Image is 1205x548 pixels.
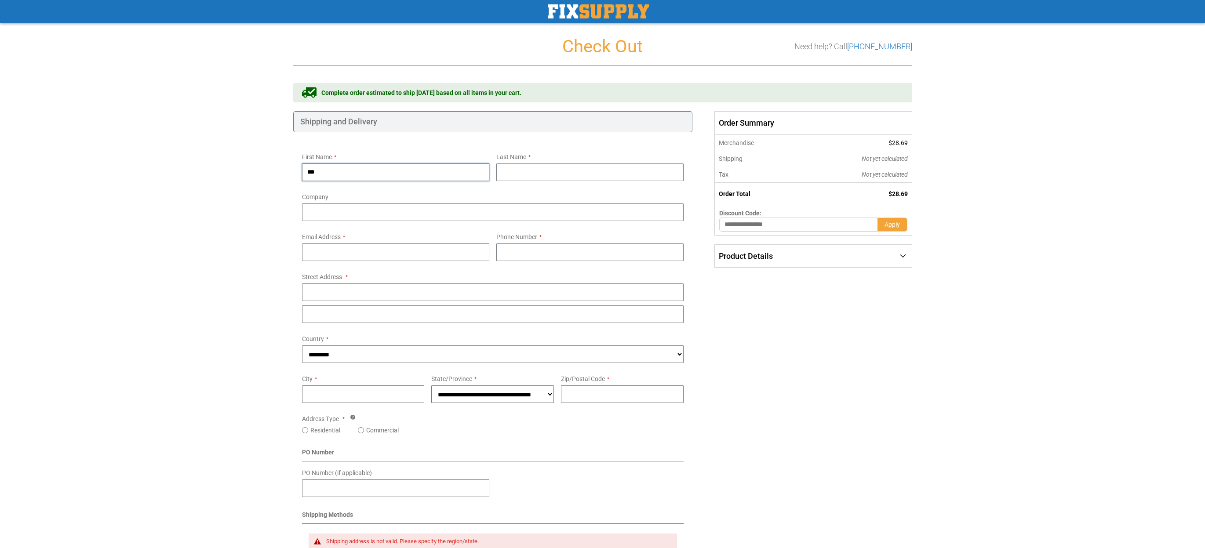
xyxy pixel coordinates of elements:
button: Apply [877,218,907,232]
span: State/Province [431,375,472,382]
span: Zip/Postal Code [561,375,605,382]
span: Country [302,335,324,342]
strong: Order Total [719,190,750,197]
span: Complete order estimated to ship [DATE] based on all items in your cart. [321,88,521,97]
th: Merchandise [715,135,802,151]
label: Commercial [366,426,399,435]
span: Email Address [302,233,341,240]
span: Order Summary [714,111,912,135]
span: Not yet calculated [862,171,908,178]
span: Street Address [302,273,342,280]
h3: Need help? Call [794,42,912,51]
div: Shipping Methods [302,510,684,524]
span: Discount Code: [719,210,761,217]
span: Last Name [496,153,526,160]
span: Company [302,193,328,200]
span: $28.69 [888,190,908,197]
div: Shipping address is not valid. Please specify the region/state. [326,538,669,545]
label: Residential [310,426,340,435]
h1: Check Out [293,37,912,56]
span: Product Details [719,251,773,261]
span: Phone Number [496,233,537,240]
a: [PHONE_NUMBER] [847,42,912,51]
div: Shipping and Delivery [293,111,693,132]
span: Shipping [719,155,743,162]
img: Fix Industrial Supply [548,4,649,18]
span: Not yet calculated [862,155,908,162]
div: PO Number [302,448,684,461]
span: First Name [302,153,332,160]
span: Apply [885,221,900,228]
span: $28.69 [888,139,908,146]
span: Address Type [302,415,339,422]
span: PO Number (if applicable) [302,469,372,476]
span: City [302,375,313,382]
a: store logo [548,4,649,18]
th: Tax [715,167,802,183]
